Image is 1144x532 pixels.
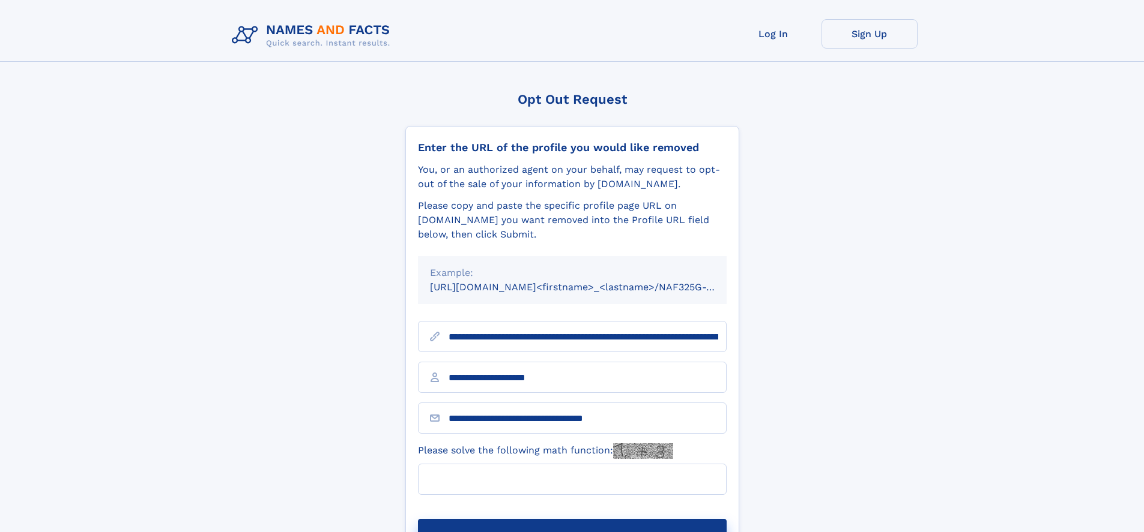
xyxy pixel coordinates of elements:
[418,443,673,459] label: Please solve the following math function:
[405,92,739,107] div: Opt Out Request
[418,141,727,154] div: Enter the URL of the profile you would like removed
[227,19,400,52] img: Logo Names and Facts
[418,199,727,242] div: Please copy and paste the specific profile page URL on [DOMAIN_NAME] you want removed into the Pr...
[418,163,727,191] div: You, or an authorized agent on your behalf, may request to opt-out of the sale of your informatio...
[725,19,822,49] a: Log In
[430,266,715,280] div: Example:
[430,281,749,293] small: [URL][DOMAIN_NAME]<firstname>_<lastname>/NAF325G-xxxxxxxx
[822,19,918,49] a: Sign Up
